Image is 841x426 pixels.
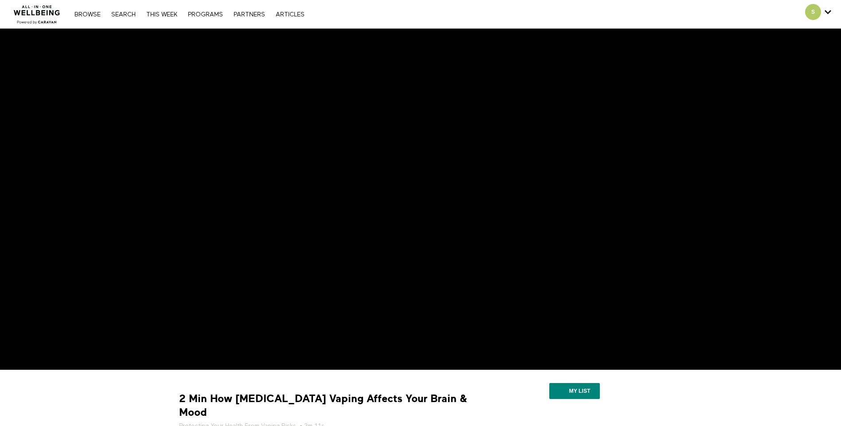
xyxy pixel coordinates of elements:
[184,12,227,18] a: PROGRAMS
[70,10,309,19] nav: Primary
[271,12,309,18] a: ARTICLES
[142,12,182,18] a: THIS WEEK
[229,12,270,18] a: PARTNERS
[549,383,599,399] button: My list
[107,12,140,18] a: Search
[70,12,105,18] a: Browse
[179,392,476,419] strong: 2 Min How [MEDICAL_DATA] Vaping Affects Your Brain & Mood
